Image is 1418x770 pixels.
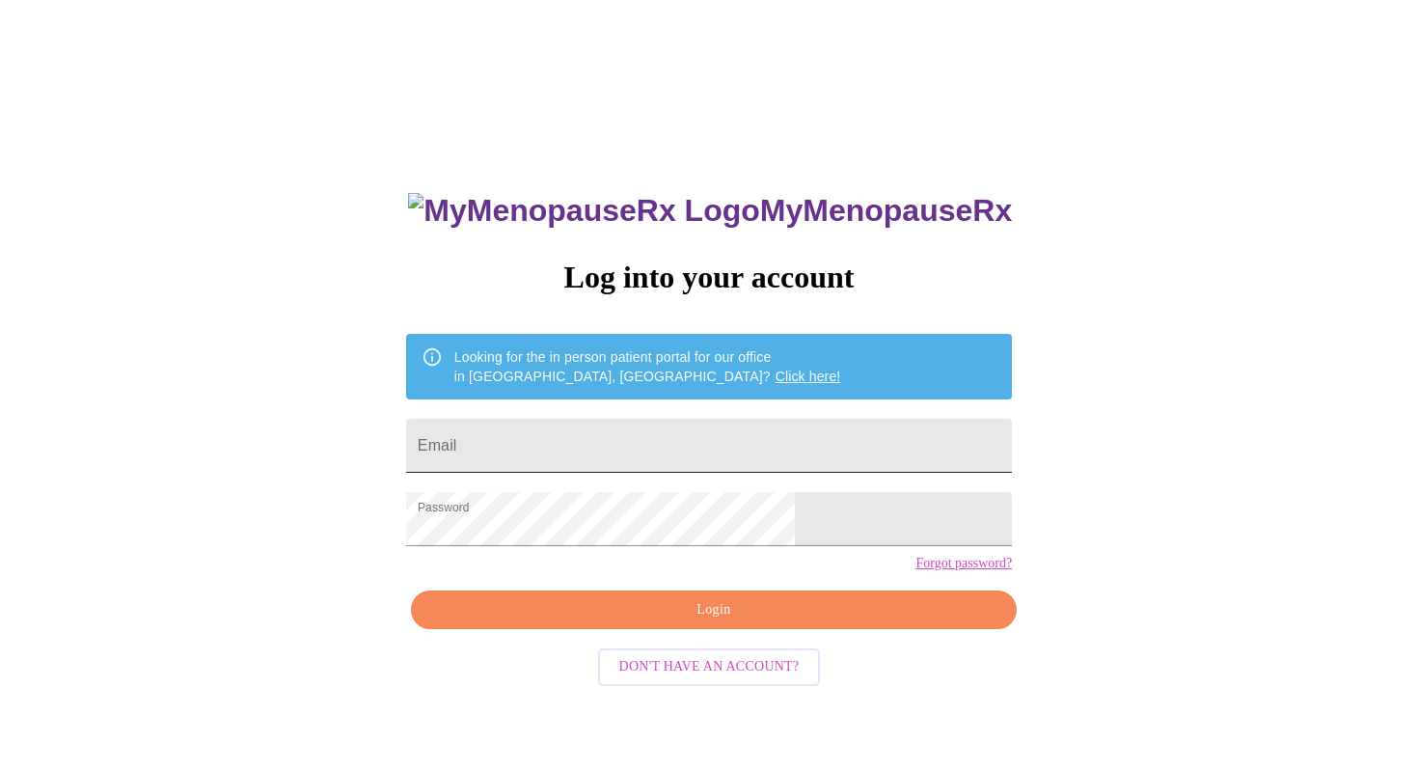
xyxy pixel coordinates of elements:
[454,340,841,394] div: Looking for the in person patient portal for our office in [GEOGRAPHIC_DATA], [GEOGRAPHIC_DATA]?
[411,591,1017,630] button: Login
[408,193,1012,229] h3: MyMenopauseRx
[598,648,821,686] button: Don't have an account?
[619,655,800,679] span: Don't have an account?
[915,556,1012,571] a: Forgot password?
[776,369,841,384] a: Click here!
[433,598,995,622] span: Login
[593,657,826,674] a: Don't have an account?
[406,260,1012,295] h3: Log into your account
[408,193,759,229] img: MyMenopauseRx Logo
